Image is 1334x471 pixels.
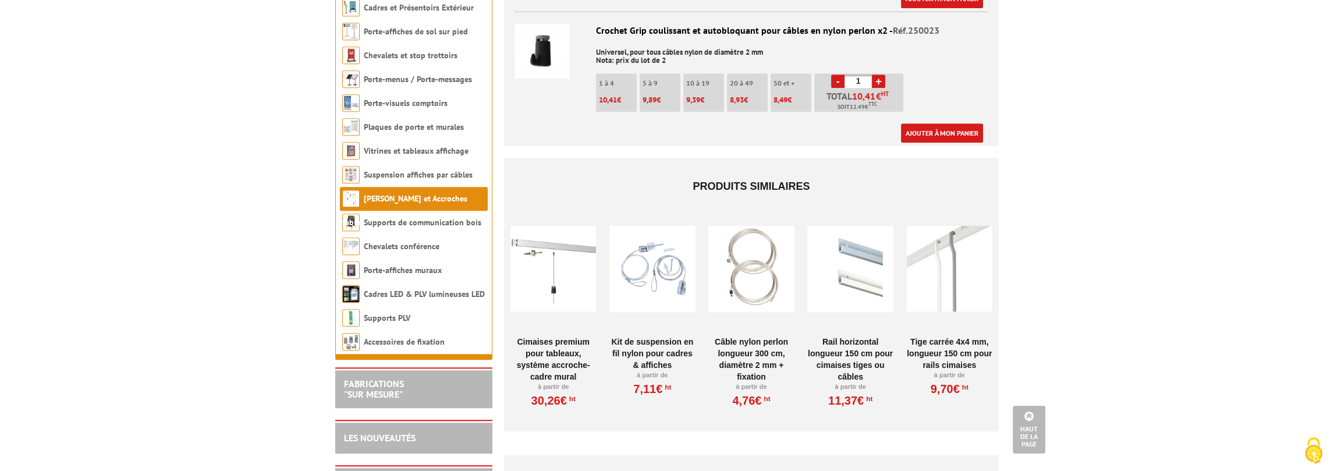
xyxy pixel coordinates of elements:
img: Porte-affiches de sol sur pied [342,23,360,40]
p: À partir de [807,383,893,392]
p: € [686,96,724,104]
span: 8,93 [730,95,744,105]
sup: HT [881,90,889,98]
img: Cimaises et Accroches tableaux [342,190,360,207]
p: À partir de [708,383,794,392]
p: 50 et + [774,79,811,87]
p: À partir de [609,371,695,380]
img: Crochet Grip coulissant et autobloquant pour câbles en nylon perlon x2 [515,24,569,79]
a: Porte-affiches muraux [364,265,442,275]
span: 10,41 [599,95,617,105]
img: Vitrines et tableaux affichage [342,142,360,160]
p: À partir de [510,383,596,392]
img: Porte-menus / Porte-messages [342,70,360,88]
p: € [599,96,637,104]
sup: HT [761,395,770,403]
p: 20 à 49 [730,79,768,87]
p: Total [817,91,903,112]
span: 9,39 [686,95,700,105]
button: Cookies (fenêtre modale) [1293,431,1334,471]
span: € [852,91,889,101]
a: Plaques de porte et murales [364,122,464,132]
span: 8,49 [774,95,787,105]
a: Câble nylon perlon longueur 300 cm, diamètre 2 mm + fixation [708,336,794,383]
img: Chevalets conférence [342,238,360,255]
p: € [643,96,680,104]
span: Produits similaires [693,180,810,192]
a: Accessoires de fixation [364,337,445,347]
a: + [872,75,885,88]
a: Cimaises PREMIUM pour tableaux, système accroche-cadre mural [510,336,596,383]
span: 10,41 [852,91,876,101]
span: 12.49 [850,102,865,112]
span: 9,89 [643,95,657,105]
span: Réf.250023 [893,24,939,36]
div: Crochet Grip coulissant et autobloquant pour câbles en nylon perlon x2 - [515,24,988,37]
a: Kit de suspension en fil nylon pour cadres & affiches [609,336,695,371]
a: 11,37€HT [828,397,872,404]
a: Vitrines et tableaux affichage [364,146,469,156]
sup: TTC [868,101,877,107]
a: Chevalets et stop trottoirs [364,50,457,61]
a: 4,76€HT [732,397,770,404]
a: Ajouter à mon panier [901,123,983,143]
p: Universel, pour tous câbles nylon de diamètre 2 mm Nota: prix du lot de 2 [515,40,988,65]
sup: HT [960,383,968,391]
a: Cadres LED & PLV lumineuses LED [364,289,485,299]
a: - [831,75,845,88]
a: 9,70€HT [931,385,968,392]
img: Porte-affiches muraux [342,261,360,279]
a: Tige carrée 4x4 mm, longueur 150 cm pour rails cimaises [907,336,992,371]
a: Supports de communication bois [364,217,481,228]
a: Porte-menus / Porte-messages [364,74,472,84]
p: 1 à 4 [599,79,637,87]
p: 5 à 9 [643,79,680,87]
a: Cadres et Présentoirs Extérieur [364,2,474,13]
span: Soit € [838,102,877,112]
img: Cookies (fenêtre modale) [1299,436,1328,465]
img: Chevalets et stop trottoirs [342,47,360,64]
img: Cadres LED & PLV lumineuses LED [342,285,360,303]
sup: HT [567,395,576,403]
sup: HT [662,383,671,391]
a: FABRICATIONS"Sur Mesure" [344,378,404,400]
a: Porte-affiches de sol sur pied [364,26,468,37]
img: Suspension affiches par câbles [342,166,360,183]
img: Accessoires de fixation [342,333,360,350]
a: Porte-visuels comptoirs [364,98,448,108]
p: € [730,96,768,104]
a: LES NOUVEAUTÉS [344,432,416,444]
p: € [774,96,811,104]
p: 10 à 19 [686,79,724,87]
a: Chevalets conférence [364,241,439,252]
a: [PERSON_NAME] et Accroches tableaux [342,193,467,228]
img: Porte-visuels comptoirs [342,94,360,112]
a: Suspension affiches par câbles [364,169,473,180]
p: À partir de [907,371,992,380]
img: Plaques de porte et murales [342,118,360,136]
a: Supports PLV [364,313,410,323]
a: Rail horizontal longueur 150 cm pour cimaises tiges ou câbles [807,336,893,383]
a: Haut de la page [1013,406,1045,454]
a: 7,11€HT [633,385,671,392]
a: 30,26€HT [531,397,576,404]
img: Supports PLV [342,309,360,327]
sup: HT [864,395,872,403]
